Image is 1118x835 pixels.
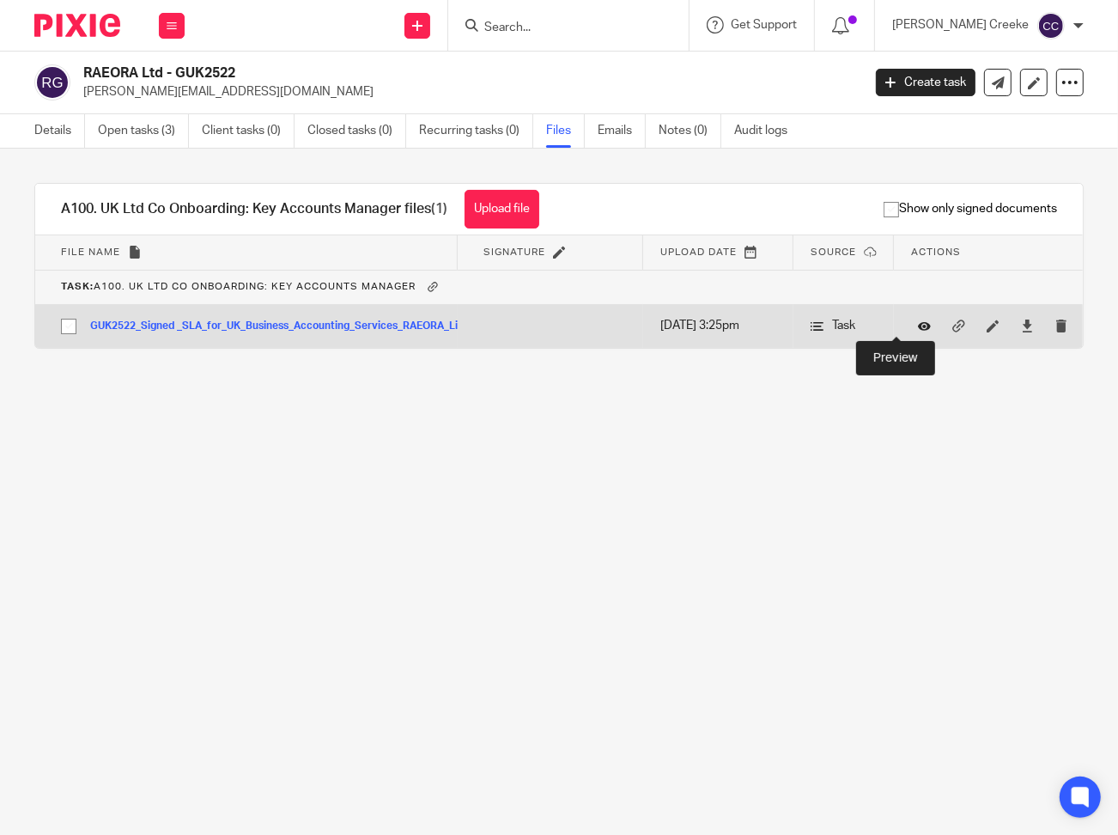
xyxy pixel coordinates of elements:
a: Create task [876,69,975,96]
h1: A100. UK Ltd Co Onboarding: Key Accounts Manager files [61,200,447,218]
a: Emails [598,114,646,148]
span: Source [811,247,856,257]
span: (1) [431,202,447,216]
input: Select [52,310,85,343]
a: Notes (0) [659,114,721,148]
p: [PERSON_NAME][EMAIL_ADDRESS][DOMAIN_NAME] [83,83,850,101]
span: Get Support [731,19,797,31]
span: Signature [483,247,545,257]
a: Files [546,114,585,148]
a: Download [1021,317,1034,334]
span: Show only signed documents [884,200,1057,217]
h2: RAEORA Ltd - GUK2522 [83,64,696,82]
p: [PERSON_NAME] Creeke [892,16,1029,34]
span: Actions [911,247,961,257]
a: Audit logs [734,114,800,148]
span: File name [61,247,120,257]
button: Upload file [465,190,539,229]
a: Recurring tasks (0) [419,114,533,148]
button: GUK2522_Signed _SLA_for_UK_Business_Accounting_Services_RAEORA_Limited.pdf [90,320,518,332]
a: Client tasks (0) [202,114,295,148]
p: [DATE] 3:25pm [660,317,776,334]
span: Upload date [660,247,737,257]
a: Details [34,114,85,148]
input: Search [483,21,637,36]
b: Task: [61,283,94,292]
span: A100. UK Ltd Co Onboarding: Key Accounts Manager [61,283,416,292]
img: svg%3E [34,64,70,101]
a: Open tasks (3) [98,114,189,148]
a: Closed tasks (0) [307,114,406,148]
img: Pixie [34,14,120,37]
img: svg%3E [1037,12,1065,40]
p: Task [811,317,877,334]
